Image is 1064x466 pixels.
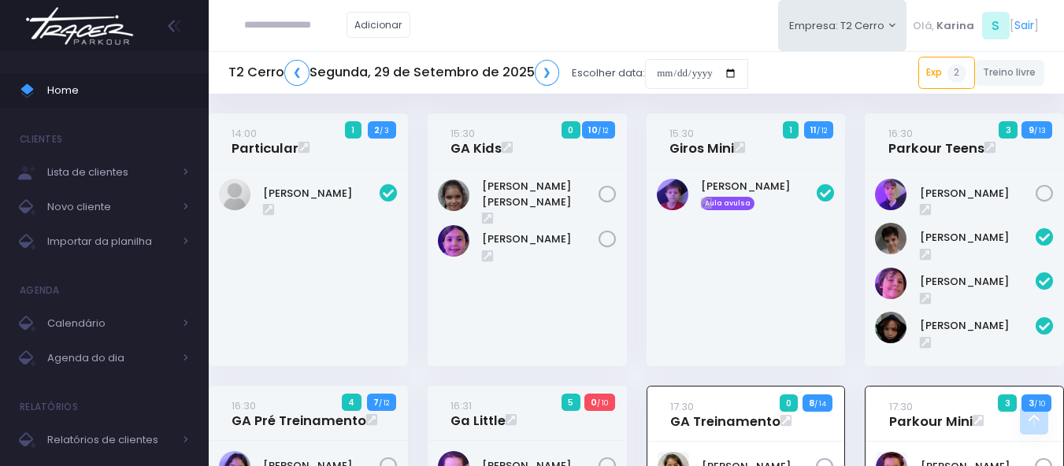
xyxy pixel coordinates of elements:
[597,398,608,408] small: / 10
[1029,124,1034,136] strong: 9
[875,268,906,299] img: Gabriel Leão
[228,55,748,91] div: Escolher data:
[20,124,62,155] h4: Clientes
[591,396,597,409] strong: 0
[380,126,389,135] small: / 3
[450,398,472,413] small: 16:31
[232,398,256,413] small: 16:30
[284,60,310,86] a: ❮
[562,394,580,411] span: 5
[918,57,975,88] a: Exp2
[875,223,906,254] img: Gabriel Amaral Alves
[913,18,934,34] span: Olá,
[450,125,502,157] a: 15:30GA Kids
[219,179,250,210] img: Paulo Rocha
[888,126,913,141] small: 16:30
[875,179,906,210] img: Max Passamani Lacorte
[20,275,60,306] h4: Agenda
[1014,17,1034,34] a: Sair
[999,121,1018,139] span: 3
[345,121,361,139] span: 1
[438,179,469,211] img: Laura da Silva Borges
[1034,399,1045,409] small: / 10
[47,80,189,101] span: Home
[701,197,755,211] span: Aula avulsa
[998,394,1017,412] span: 3
[379,398,389,408] small: / 12
[47,348,173,368] span: Agenda do dia
[342,394,361,411] span: 4
[888,125,984,157] a: 16:30Parkour Teens
[906,8,1044,43] div: [ ]
[373,396,379,409] strong: 7
[670,398,780,430] a: 17:30GA Treinamento
[228,60,559,86] h5: T2 Cerro Segunda, 29 de Setembro de 2025
[598,126,608,135] small: / 12
[975,60,1045,86] a: Treino livre
[232,126,257,141] small: 14:00
[47,313,173,334] span: Calendário
[936,18,974,34] span: Karina
[780,394,799,412] span: 0
[810,124,817,136] strong: 11
[588,124,598,136] strong: 10
[817,126,827,135] small: / 12
[669,126,694,141] small: 15:30
[1029,397,1034,409] strong: 3
[783,121,799,139] span: 1
[47,430,173,450] span: Relatórios de clientes
[947,64,966,83] span: 2
[562,121,580,139] span: 0
[670,399,694,414] small: 17:30
[814,399,826,409] small: / 14
[920,274,1036,290] a: [PERSON_NAME]
[482,179,599,209] a: [PERSON_NAME] [PERSON_NAME]
[982,12,1010,39] span: S
[47,231,173,252] span: Importar da planilha
[47,162,173,183] span: Lista de clientes
[809,397,814,409] strong: 8
[450,398,506,429] a: 16:31Ga Little
[450,126,475,141] small: 15:30
[535,60,560,86] a: ❯
[232,125,298,157] a: 14:00Particular
[263,186,380,202] a: [PERSON_NAME]
[20,391,78,423] h4: Relatórios
[889,399,913,414] small: 17:30
[232,398,366,429] a: 16:30GA Pré Treinamento
[920,186,1036,202] a: [PERSON_NAME]
[920,318,1036,334] a: [PERSON_NAME]
[47,197,173,217] span: Novo cliente
[438,225,469,257] img: Livia Lopes
[657,179,688,210] img: André Thormann Poyart
[701,179,817,194] a: [PERSON_NAME]
[482,231,599,247] a: [PERSON_NAME]
[374,124,380,136] strong: 2
[889,398,973,430] a: 17:30Parkour Mini
[875,312,906,343] img: Yeshe Idargo Kis
[347,12,411,38] a: Adicionar
[669,125,734,157] a: 15:30Giros Mini
[920,230,1036,246] a: [PERSON_NAME]
[1034,126,1046,135] small: / 13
